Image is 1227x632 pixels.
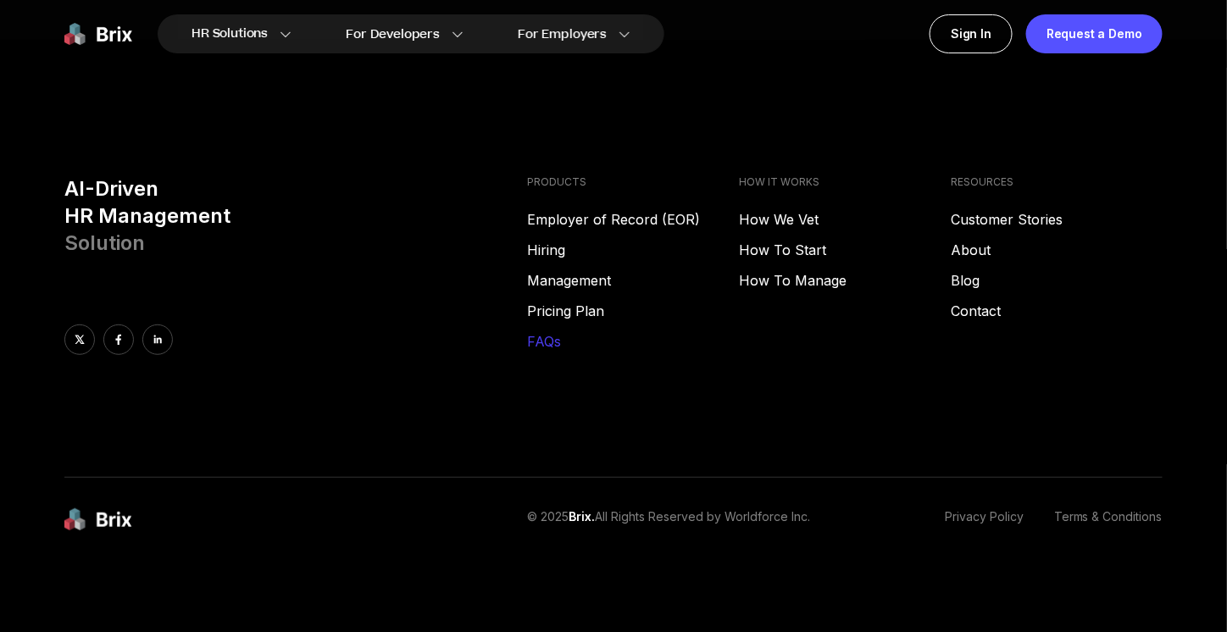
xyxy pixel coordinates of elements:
a: Pricing Plan [528,301,740,321]
span: For Employers [518,25,607,43]
a: Management [528,270,740,291]
a: How To Manage [739,270,951,291]
a: Hiring [528,240,740,260]
a: Terms & Conditions [1054,508,1163,531]
a: Customer Stories [951,209,1163,230]
span: HR Solutions [192,20,268,47]
h4: RESOURCES [951,175,1163,189]
a: FAQs [528,331,740,352]
h3: AI-Driven HR Management [64,175,514,257]
a: Sign In [930,14,1013,53]
a: Employer of Record (EOR) [528,209,740,230]
a: How To Start [739,240,951,260]
p: © 2025 All Rights Reserved by Worldforce Inc. [528,508,811,531]
a: Contact [951,301,1163,321]
span: Brix. [569,509,596,524]
a: Request a Demo [1026,14,1163,53]
h4: PRODUCTS [528,175,740,189]
h4: HOW IT WORKS [739,175,951,189]
a: How We Vet [739,209,951,230]
img: brix [64,508,132,531]
span: Solution [64,230,145,255]
a: Privacy Policy [945,508,1024,531]
a: About [951,240,1163,260]
span: For Developers [346,25,440,43]
a: Blog [951,270,1163,291]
